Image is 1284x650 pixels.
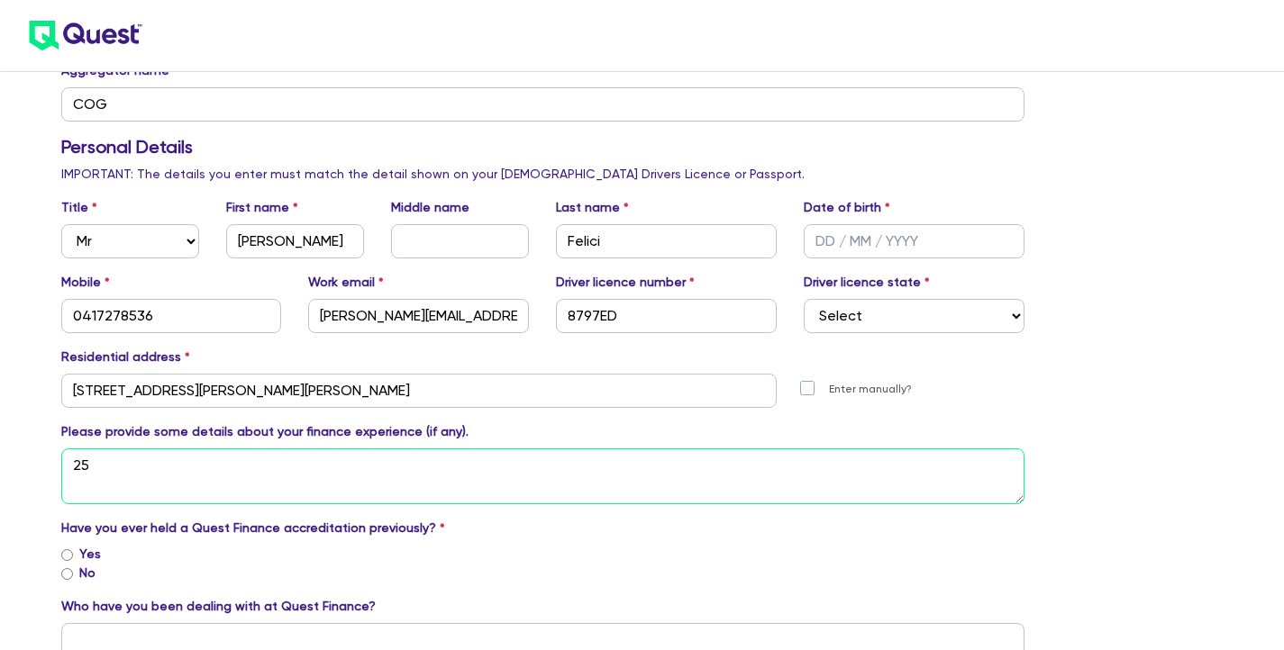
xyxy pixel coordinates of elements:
label: Driver licence number [556,273,695,292]
label: Who have you been dealing with at Quest Finance? [61,597,376,616]
label: Residential address [61,348,190,366]
label: No [79,564,96,582]
input: DD / MM / YYYY [804,224,1024,258]
label: First name [226,198,298,217]
label: Please provide some details about your finance experience (if any). [61,422,469,441]
label: Work email [308,273,384,292]
label: Enter manually? [829,381,912,398]
label: Have you ever held a Quest Finance accreditation previously? [61,519,445,537]
label: Last name [556,198,629,217]
label: Date of birth [804,198,890,217]
label: Middle name [391,198,469,217]
img: quest-logo [29,21,141,50]
label: Driver licence state [804,273,930,292]
label: Title [61,198,97,217]
h3: Personal Details [61,136,1025,158]
label: Mobile [61,273,110,292]
label: Yes [79,545,101,564]
p: IMPORTANT: The details you enter must match the detail shown on your [DEMOGRAPHIC_DATA] Drivers L... [61,165,1025,184]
